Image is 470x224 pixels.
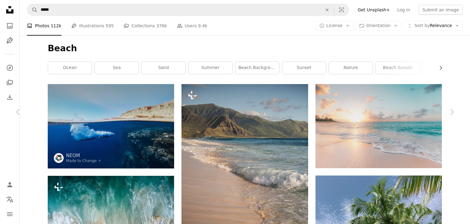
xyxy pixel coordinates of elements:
form: Find visuals sitewide [27,4,349,16]
button: Sort byRelevance [404,21,463,31]
a: an underwater view of person diving in the ocean [48,123,174,129]
a: Log in / Sign up [4,179,16,191]
a: a beach with waves and mountains in the background [181,176,308,182]
button: Clear [320,4,334,16]
a: Photos [4,20,16,32]
a: Made to Change ↗ [66,159,101,163]
a: beach sunset [376,62,420,74]
a: Collections [4,76,16,89]
a: Illustrations [4,34,16,47]
button: Language [4,193,16,206]
h1: Beach [48,43,442,54]
span: License [326,23,343,28]
a: beach background [235,62,279,74]
button: Search Unsplash [27,4,38,16]
img: seashore during golden hour [315,84,442,168]
button: scroll list to the right [435,62,442,74]
a: sand [142,62,185,74]
a: summer [188,62,232,74]
span: Sort by [414,23,430,28]
a: sunset [282,62,326,74]
a: Log in [394,5,414,15]
a: sea [95,62,139,74]
a: Collections 376k [124,16,167,36]
span: Relevance [414,23,452,29]
a: NEOM [66,153,101,159]
button: License [316,21,353,31]
img: Go to NEOM's profile [54,153,64,163]
span: 595 [106,22,114,29]
a: ocean [48,62,92,74]
a: Users 9.4k [177,16,207,36]
button: Orientation [356,21,401,31]
a: seashore during golden hour [315,123,442,129]
span: 9.4k [198,22,207,29]
a: Get Unsplash+ [354,5,394,15]
span: Orientation [366,23,390,28]
span: 376k [156,22,167,29]
button: Submit an image [419,5,463,15]
a: Illustrations 595 [71,16,114,36]
button: Menu [4,208,16,220]
a: Next [433,83,470,141]
a: Explore [4,62,16,74]
a: nature [329,62,373,74]
img: an underwater view of person diving in the ocean [48,84,174,168]
a: landscape [423,62,466,74]
button: Visual search [334,4,349,16]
